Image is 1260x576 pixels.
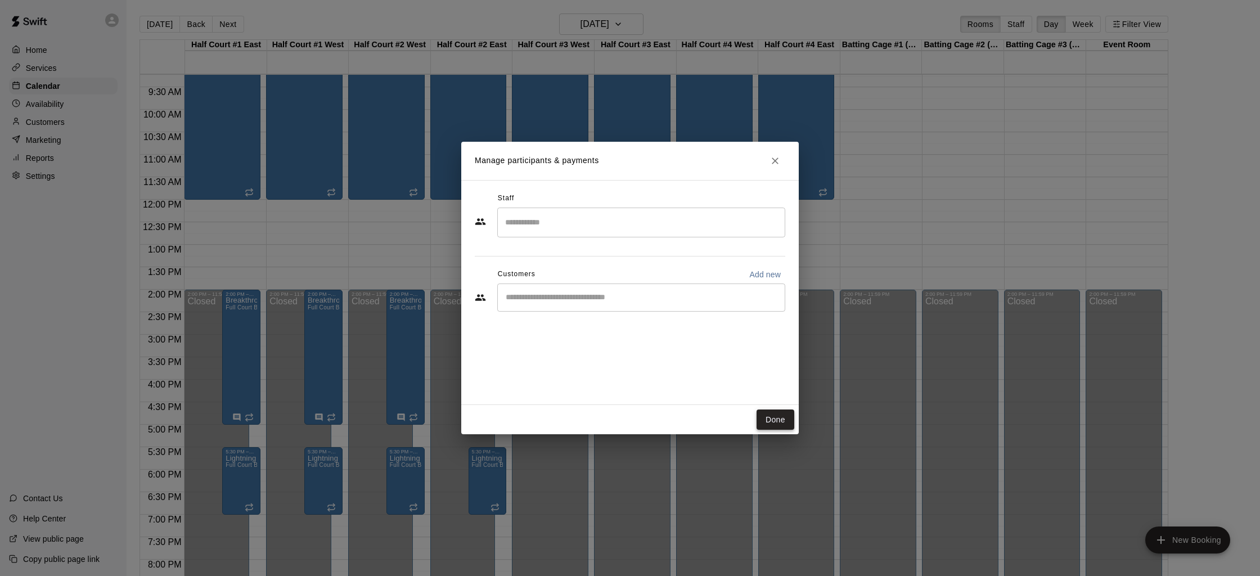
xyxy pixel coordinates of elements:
[745,265,785,283] button: Add new
[498,190,514,208] span: Staff
[475,216,486,227] svg: Staff
[475,292,486,303] svg: Customers
[497,283,785,312] div: Start typing to search customers...
[475,155,599,166] p: Manage participants & payments
[497,208,785,237] div: Search staff
[757,409,794,430] button: Done
[498,265,535,283] span: Customers
[765,151,785,171] button: Close
[749,269,781,280] p: Add new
